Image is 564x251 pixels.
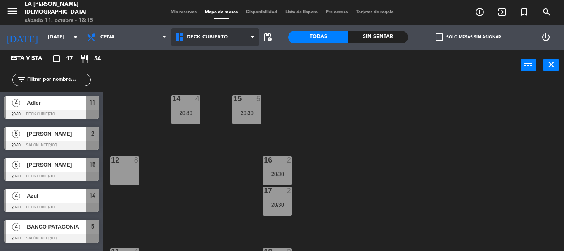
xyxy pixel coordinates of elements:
[263,171,292,177] div: 20:30
[71,32,81,42] i: arrow_drop_down
[25,0,135,17] div: La [PERSON_NAME][DEMOGRAPHIC_DATA]
[100,34,115,40] span: Cena
[524,60,533,69] i: power_input
[232,110,261,116] div: 20:30
[90,98,95,108] span: 11
[521,59,536,71] button: power_input
[288,31,348,43] div: Todas
[27,191,86,200] span: Azul
[242,10,281,14] span: Disponibilidad
[172,95,173,103] div: 14
[111,156,111,164] div: 12
[546,60,556,69] i: close
[256,95,261,103] div: 5
[12,161,20,169] span: 5
[287,156,292,164] div: 2
[91,222,94,232] span: 5
[233,95,234,103] div: 15
[12,130,20,138] span: 5
[66,54,73,64] span: 17
[543,59,559,71] button: close
[263,202,292,208] div: 20:30
[497,7,507,17] i: exit_to_app
[542,7,552,17] i: search
[475,7,485,17] i: add_circle_outline
[263,32,273,42] span: pending_actions
[27,129,86,138] span: [PERSON_NAME]
[12,223,20,231] span: 4
[12,99,20,107] span: 4
[27,98,86,107] span: Adler
[12,192,20,200] span: 4
[322,10,352,14] span: Pre-acceso
[436,33,443,41] span: check_box_outline_blank
[25,17,135,25] div: sábado 11. octubre - 18:15
[26,75,90,84] input: Filtrar por nombre...
[90,191,95,201] span: 14
[171,110,200,116] div: 20:30
[6,5,19,20] button: menu
[166,10,201,14] span: Mis reservas
[281,10,322,14] span: Lista de Espera
[90,160,95,170] span: 15
[134,156,139,164] div: 8
[201,10,242,14] span: Mapa de mesas
[519,7,529,17] i: turned_in_not
[348,31,408,43] div: Sin sentar
[187,34,228,40] span: Deck Cubierto
[6,5,19,17] i: menu
[94,54,101,64] span: 54
[91,129,94,139] span: 2
[17,75,26,85] i: filter_list
[52,54,62,64] i: crop_square
[80,54,90,64] i: restaurant
[541,32,551,42] i: power_settings_new
[287,187,292,194] div: 2
[195,95,200,103] div: 4
[4,54,59,64] div: Esta vista
[27,222,86,231] span: BANCO PATAGONIA
[27,160,86,169] span: [PERSON_NAME]
[352,10,398,14] span: Tarjetas de regalo
[436,33,501,41] label: Solo mesas sin asignar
